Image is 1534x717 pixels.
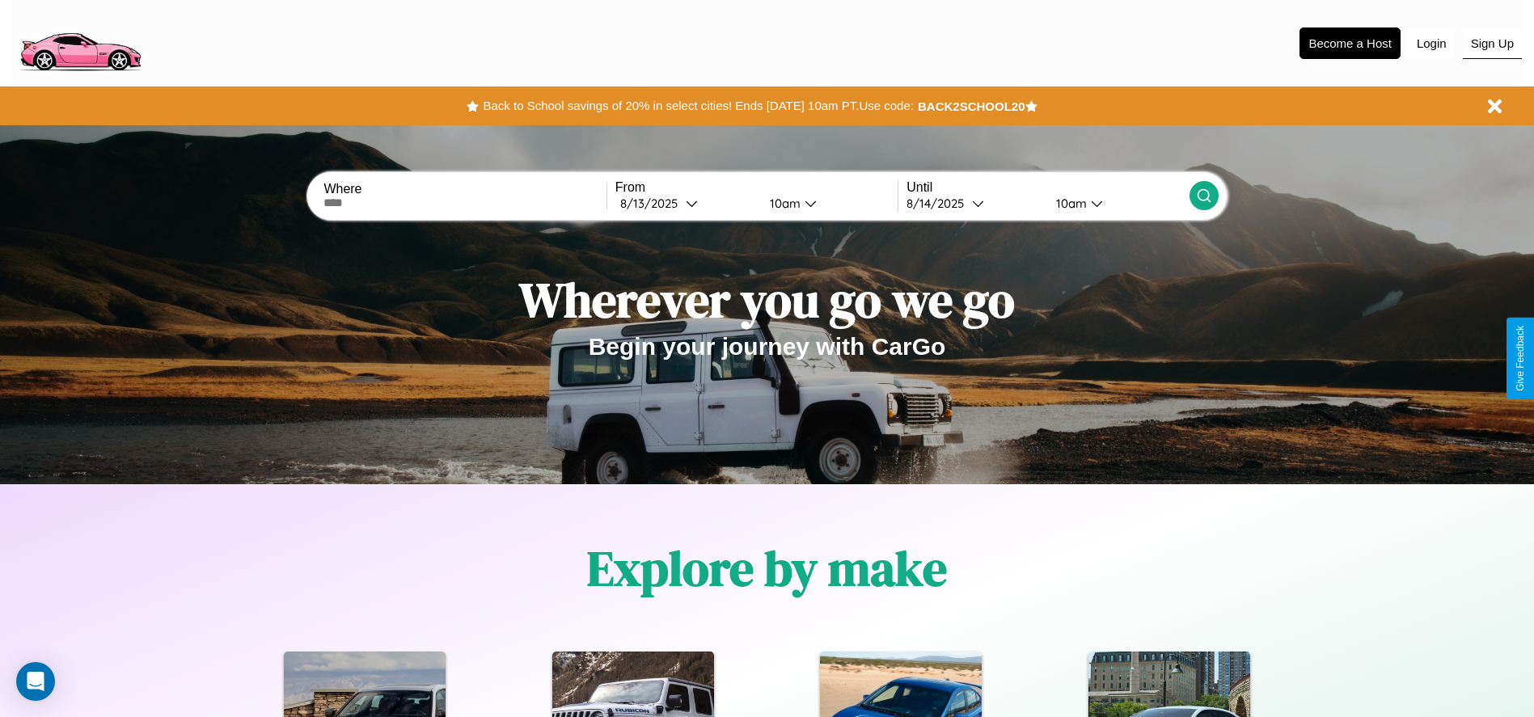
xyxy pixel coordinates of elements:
b: BACK2SCHOOL20 [918,99,1025,113]
button: Sign Up [1463,28,1522,59]
label: From [615,180,898,195]
div: Give Feedback [1515,326,1526,391]
button: Login [1409,28,1455,58]
div: 8 / 13 / 2025 [620,196,686,211]
label: Where [323,182,606,196]
img: logo [12,8,148,75]
button: Become a Host [1299,27,1401,59]
button: Back to School savings of 20% in select cities! Ends [DATE] 10am PT.Use code: [479,95,917,117]
button: 8/13/2025 [615,195,757,212]
div: Open Intercom Messenger [16,662,55,701]
div: 8 / 14 / 2025 [906,196,972,211]
button: 10am [757,195,898,212]
label: Until [906,180,1189,195]
button: 10am [1043,195,1190,212]
h1: Explore by make [587,535,947,601]
div: 10am [762,196,805,211]
div: 10am [1048,196,1091,211]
